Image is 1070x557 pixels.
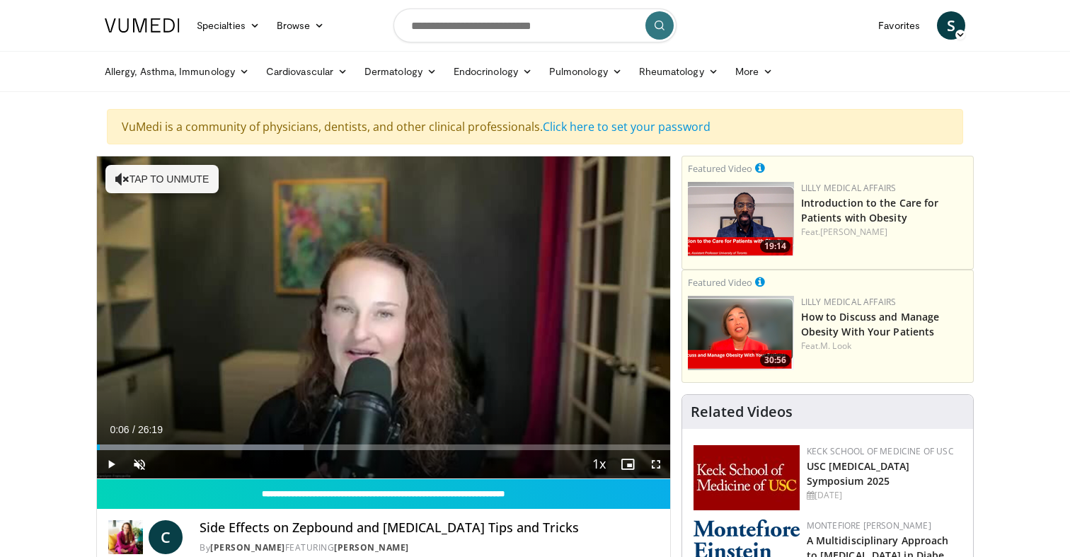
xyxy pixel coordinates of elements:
a: Cardiovascular [258,57,356,86]
h4: Related Videos [691,403,793,420]
button: Playback Rate [585,450,614,478]
a: 30:56 [688,296,794,370]
small: Featured Video [688,162,752,175]
img: acc2e291-ced4-4dd5-b17b-d06994da28f3.png.150x105_q85_crop-smart_upscale.png [688,182,794,256]
input: Search topics, interventions [393,8,677,42]
button: Fullscreen [642,450,670,478]
a: Rheumatology [631,57,727,86]
a: USC [MEDICAL_DATA] Symposium 2025 [807,459,910,488]
a: Montefiore [PERSON_NAME] [807,519,931,532]
a: Lilly Medical Affairs [801,182,897,194]
button: Play [97,450,125,478]
a: Click here to set your password [543,119,711,134]
img: VuMedi Logo [105,18,180,33]
a: 19:14 [688,182,794,256]
a: Allergy, Asthma, Immunology [96,57,258,86]
img: c98a6a29-1ea0-4bd5-8cf5-4d1e188984a7.png.150x105_q85_crop-smart_upscale.png [688,296,794,370]
div: [DATE] [807,489,962,502]
span: 26:19 [138,424,163,435]
video-js: Video Player [97,156,670,479]
a: M. Look [820,340,851,352]
a: Introduction to the Care for Patients with Obesity [801,196,939,224]
span: / [132,424,135,435]
a: Specialties [188,11,268,40]
a: Lilly Medical Affairs [801,296,897,308]
a: Endocrinology [445,57,541,86]
span: 19:14 [760,240,790,253]
a: [PERSON_NAME] [334,541,409,553]
div: VuMedi is a community of physicians, dentists, and other clinical professionals. [107,109,963,144]
span: 0:06 [110,424,129,435]
button: Enable picture-in-picture mode [614,450,642,478]
span: 30:56 [760,354,790,367]
button: Unmute [125,450,154,478]
div: By FEATURING [200,541,658,554]
img: Dr. Carolynn Francavilla [108,520,143,554]
div: Progress Bar [97,444,670,450]
h4: Side Effects on Zepbound and [MEDICAL_DATA] Tips and Tricks [200,520,658,536]
a: C [149,520,183,554]
div: Feat. [801,340,967,352]
a: Keck School of Medicine of USC [807,445,954,457]
a: How to Discuss and Manage Obesity With Your Patients [801,310,940,338]
img: 7b941f1f-d101-407a-8bfa-07bd47db01ba.png.150x105_q85_autocrop_double_scale_upscale_version-0.2.jpg [694,445,800,510]
a: Favorites [870,11,928,40]
a: Dermatology [356,57,445,86]
a: [PERSON_NAME] [210,541,285,553]
small: Featured Video [688,276,752,289]
a: [PERSON_NAME] [820,226,887,238]
a: S [937,11,965,40]
div: Feat. [801,226,967,239]
a: Browse [268,11,333,40]
a: More [727,57,781,86]
a: Pulmonology [541,57,631,86]
button: Tap to unmute [105,165,219,193]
